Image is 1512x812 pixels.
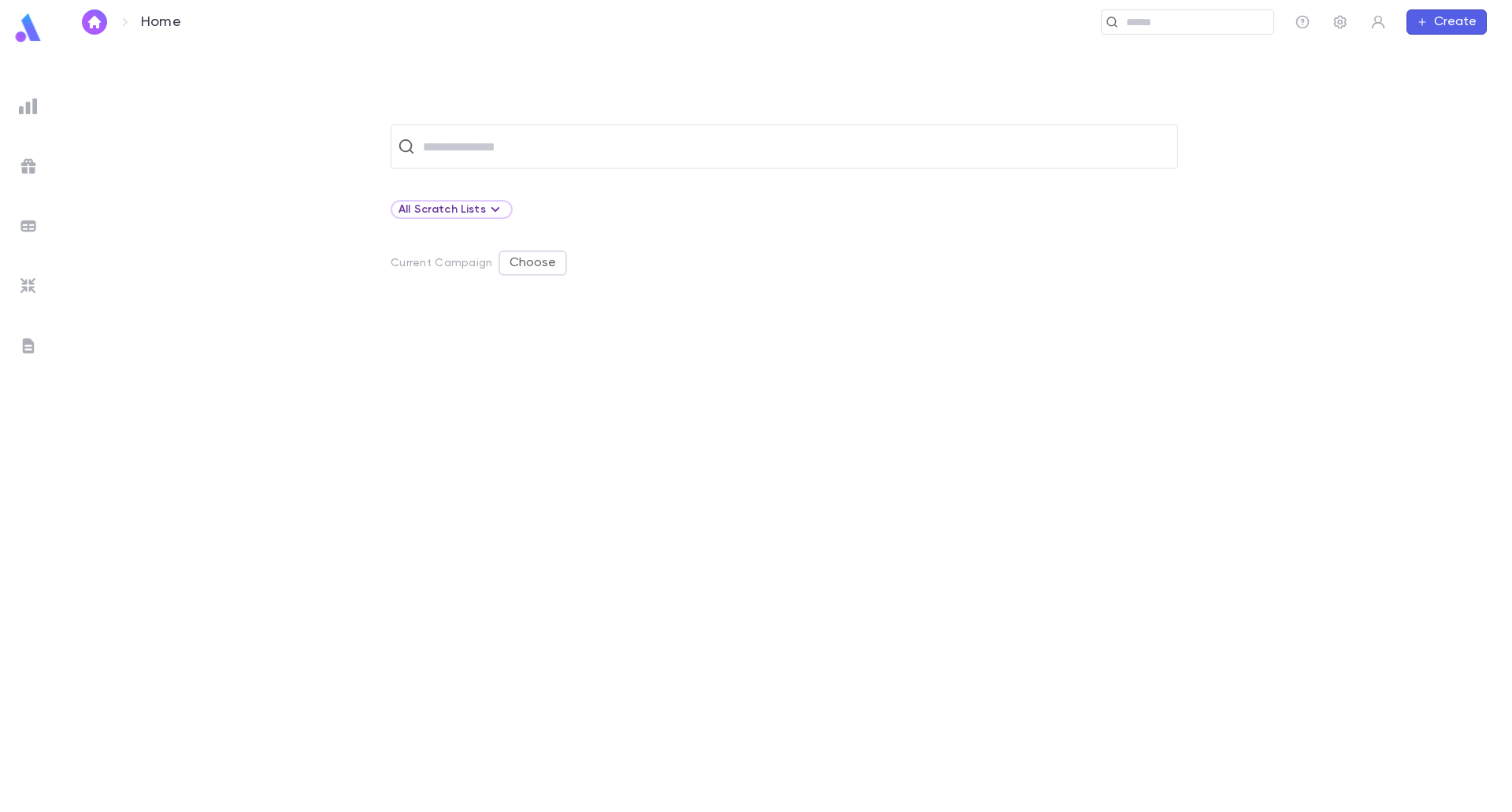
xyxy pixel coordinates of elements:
img: batches_grey.339ca447c9d9533ef1741baa751efc33.svg [19,217,38,235]
div: All Scratch Lists [398,200,505,219]
img: imports_grey.530a8a0e642e233f2baf0ef88e8c9fcb.svg [19,276,38,295]
img: letters_grey.7941b92b52307dd3b8a917253454ce1c.svg [19,336,38,355]
img: reports_grey.c525e4749d1bce6a11f5fe2a8de1b229.svg [19,97,38,116]
img: logo [13,13,44,43]
p: Current Campaign [391,257,492,269]
div: All Scratch Lists [391,200,513,219]
img: home_white.a664292cf8c1dea59945f0da9f25487c.svg [85,16,104,28]
button: Create [1406,9,1487,35]
button: Choose [498,250,567,276]
p: Home [141,13,181,31]
img: campaigns_grey.99e729a5f7ee94e3726e6486bddda8f1.svg [19,157,38,176]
